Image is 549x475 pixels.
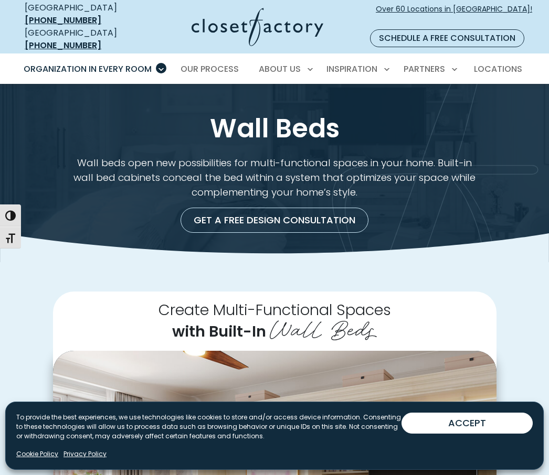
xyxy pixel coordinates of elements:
[25,14,101,26] a: [PHONE_NUMBER]
[25,27,139,52] div: [GEOGRAPHIC_DATA]
[25,2,139,27] div: [GEOGRAPHIC_DATA]
[172,321,266,342] span: with Built-In
[16,449,58,459] a: Cookie Policy
[259,63,301,75] span: About Us
[181,63,239,75] span: Our Process
[32,114,517,143] h1: Wall Beds
[73,156,476,200] p: Wall beds open new possibilities for multi-functional spaces in your home. Built-in wall bed cabi...
[16,55,533,84] nav: Primary Menu
[270,310,377,344] span: Wall Beds
[404,63,445,75] span: Partners
[474,63,522,75] span: Locations
[25,39,101,51] a: [PHONE_NUMBER]
[326,63,377,75] span: Inspiration
[159,299,391,320] span: Create Multi-Functional Spaces
[24,63,152,75] span: Organization in Every Room
[192,8,323,46] img: Closet Factory Logo
[181,208,368,233] a: Get a Free Design Consultation
[370,29,524,47] a: Schedule a Free Consultation
[376,4,532,26] span: Over 60 Locations in [GEOGRAPHIC_DATA]!
[16,413,402,441] p: To provide the best experiences, we use technologies like cookies to store and/or access device i...
[402,413,533,434] button: ACCEPT
[64,449,107,459] a: Privacy Policy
